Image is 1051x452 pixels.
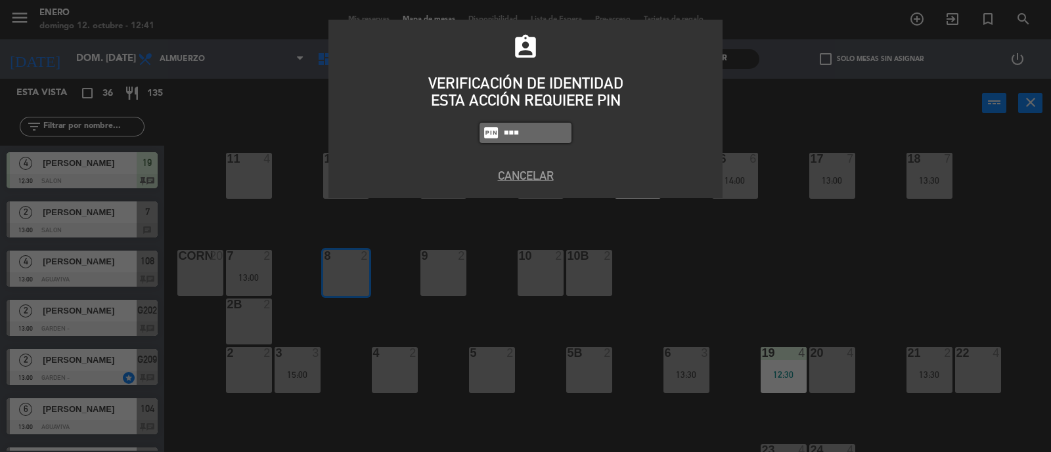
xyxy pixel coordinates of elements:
[338,92,713,109] div: ESTA ACCIÓN REQUIERE PIN
[503,125,568,140] input: 1234
[338,75,713,92] div: VERIFICACIÓN DE IDENTIDAD
[338,167,713,184] button: Cancelar
[483,125,499,141] i: fiber_pin
[512,33,539,61] i: assignment_ind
